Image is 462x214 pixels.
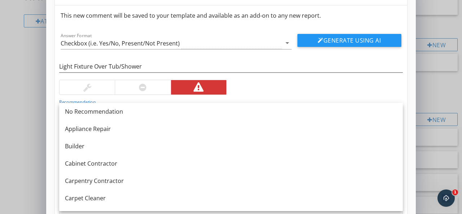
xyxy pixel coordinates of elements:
div: This new comment will be saved to your template and available as an add-on to any new report. [55,5,407,26]
div: Checkbox (i.e. Yes/No, Present/Not Present) [61,40,180,47]
div: No Recommendation [65,107,397,116]
div: Carpentry Contractor [65,176,397,185]
div: Carpet Cleaner [65,194,397,202]
div: Cabinet Contractor [65,159,397,168]
span: 1 [452,189,458,195]
iframe: Intercom live chat [437,189,455,207]
input: Name [59,61,403,73]
div: Appliance Repair [65,125,397,133]
div: Builder [65,142,397,150]
button: Generate Using AI [297,34,401,47]
i: arrow_drop_down [283,39,292,47]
